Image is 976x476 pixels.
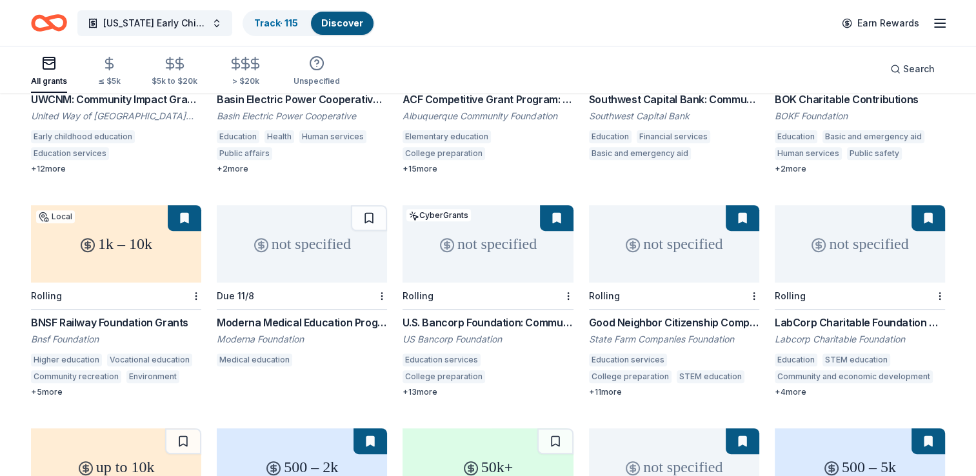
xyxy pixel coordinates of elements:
[406,209,471,221] div: CyberGrants
[217,315,387,330] div: Moderna Medical Education Program
[254,17,298,28] a: Track· 115
[31,164,201,174] div: + 12 more
[589,147,691,160] div: Basic and emergency aid
[403,353,481,366] div: Education services
[77,10,232,36] button: [US_STATE] Early Childhood Education
[217,353,292,366] div: Medical education
[217,147,272,160] div: Public affairs
[403,333,573,346] div: US Bancorp Foundation
[217,130,259,143] div: Education
[31,8,67,38] a: Home
[31,92,201,107] div: UWCNM: Community Impact Grants
[217,110,387,123] div: Basin Electric Power Cooperative
[589,290,620,301] div: Rolling
[31,370,121,383] div: Community recreation
[775,315,945,330] div: LabCorp Charitable Foundation Grants
[31,76,67,86] div: All grants
[31,315,201,330] div: BNSF Railway Foundation Grants
[31,205,201,397] a: 1k – 10kLocalRollingBNSF Railway Foundation GrantsBnsf FoundationHigher educationVocational educa...
[847,147,902,160] div: Public safety
[31,50,67,93] button: All grants
[403,205,573,283] div: not specified
[321,17,363,28] a: Discover
[217,164,387,174] div: + 2 more
[294,76,340,86] div: Unspecified
[31,290,62,301] div: Rolling
[126,370,179,383] div: Environment
[403,290,433,301] div: Rolling
[589,315,759,330] div: Good Neighbor Citizenship Company Grants
[903,61,935,77] span: Search
[880,56,945,82] button: Search
[403,315,573,330] div: U.S. Bancorp Foundation: Community Possible Grant Program
[589,205,759,397] a: not specifiedRollingGood Neighbor Citizenship Company GrantsState Farm Companies FoundationEducat...
[31,147,109,160] div: Education services
[217,205,387,283] div: not specified
[775,110,945,123] div: BOKF Foundation
[775,147,842,160] div: Human services
[589,370,672,383] div: College preparation
[217,290,254,301] div: Due 11/8
[403,387,573,397] div: + 13 more
[403,370,485,383] div: College preparation
[834,12,927,35] a: Earn Rewards
[775,370,933,383] div: Community and economic development
[403,92,573,107] div: ACF Competitive Grant Program: Arts & Culture; Animal Welfare; Education; Environmental & Histori...
[107,353,192,366] div: Vocational education
[589,387,759,397] div: + 11 more
[217,205,387,370] a: not specifiedDue 11/8Moderna Medical Education ProgramModerna FoundationMedical education
[98,76,121,86] div: ≤ $5k
[228,76,263,86] div: > $20k
[36,210,75,223] div: Local
[589,130,632,143] div: Education
[589,353,667,366] div: Education services
[775,205,945,397] a: not specifiedRollingLabCorp Charitable Foundation GrantsLabcorp Charitable FoundationEducationSTE...
[775,353,817,366] div: Education
[589,333,759,346] div: State Farm Companies Foundation
[775,387,945,397] div: + 4 more
[152,51,197,93] button: $5k to $20k
[403,130,491,143] div: Elementary education
[775,290,806,301] div: Rolling
[31,110,201,123] div: United Way of [GEOGRAPHIC_DATA][US_STATE]
[152,76,197,86] div: $5k to $20k
[403,164,573,174] div: + 15 more
[31,387,201,397] div: + 5 more
[822,353,890,366] div: STEM education
[98,51,121,93] button: ≤ $5k
[822,130,924,143] div: Basic and emergency aid
[31,205,201,283] div: 1k – 10k
[299,130,366,143] div: Human services
[228,51,263,93] button: > $20k
[403,147,485,160] div: College preparation
[775,205,945,283] div: not specified
[217,333,387,346] div: Moderna Foundation
[637,130,710,143] div: Financial services
[31,333,201,346] div: Bnsf Foundation
[589,110,759,123] div: Southwest Capital Bank
[775,92,945,107] div: BOK Charitable Contributions
[103,15,206,31] span: [US_STATE] Early Childhood Education
[775,164,945,174] div: + 2 more
[217,92,387,107] div: Basin Electric Power Cooperative Charitable Giving
[294,50,340,93] button: Unspecified
[403,110,573,123] div: Albuquerque Community Foundation
[775,130,817,143] div: Education
[589,205,759,283] div: not specified
[403,205,573,397] a: not specifiedCyberGrantsRollingU.S. Bancorp Foundation: Community Possible Grant ProgramUS Bancor...
[589,92,759,107] div: Southwest Capital Bank: Community Giving Program
[264,130,294,143] div: Health
[243,10,375,36] button: Track· 115Discover
[677,370,744,383] div: STEM education
[775,333,945,346] div: Labcorp Charitable Foundation
[31,130,135,143] div: Early childhood education
[31,353,102,366] div: Higher education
